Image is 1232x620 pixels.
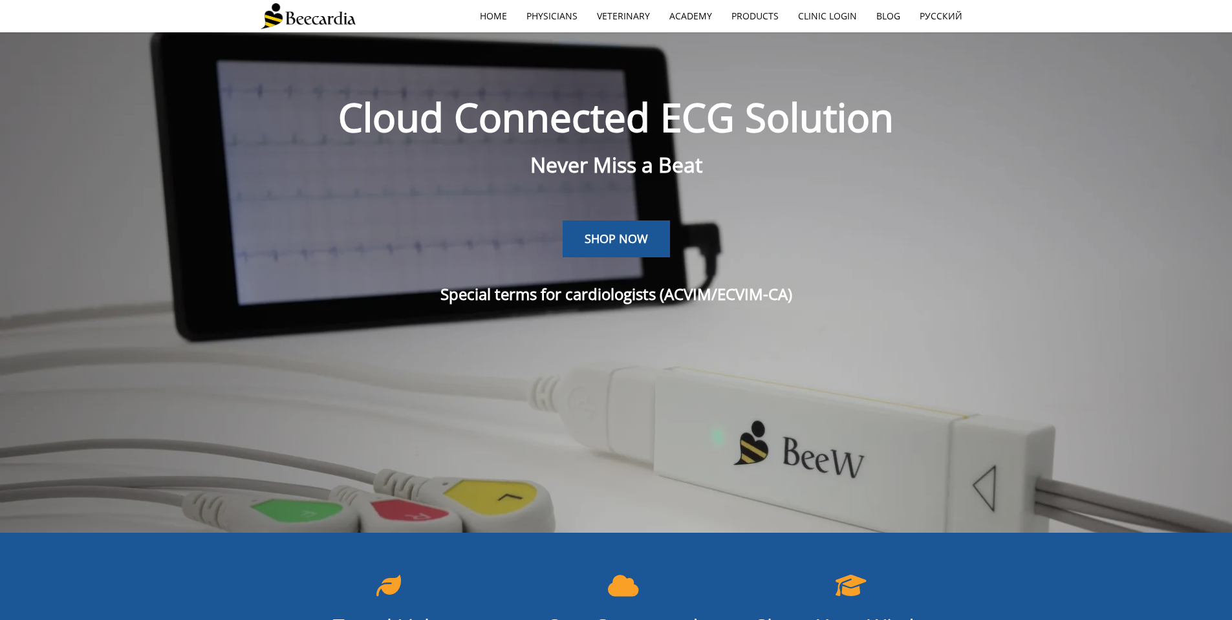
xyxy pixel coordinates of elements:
a: Academy [660,1,722,31]
a: Products [722,1,788,31]
span: Special terms for cardiologists (ACVIM/ECVIM-CA) [440,283,792,305]
a: Clinic Login [788,1,867,31]
span: SHOP NOW [585,231,648,246]
img: Beecardia [261,3,356,29]
a: Veterinary [587,1,660,31]
a: Русский [910,1,972,31]
span: Cloud Connected ECG Solution [338,91,894,144]
a: SHOP NOW [563,220,670,258]
span: Never Miss a Beat [530,151,702,178]
a: home [470,1,517,31]
a: Physicians [517,1,587,31]
a: Blog [867,1,910,31]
